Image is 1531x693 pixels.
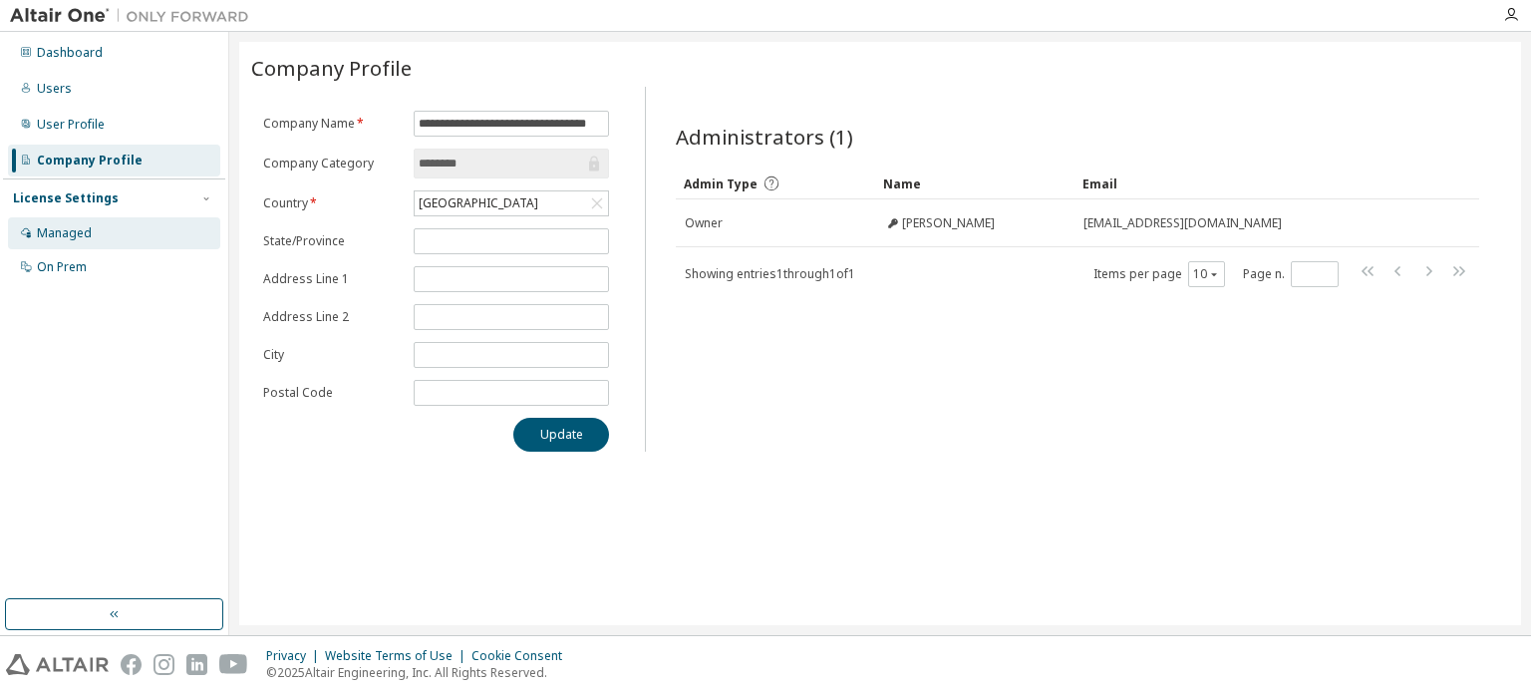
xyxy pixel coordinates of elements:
div: [GEOGRAPHIC_DATA] [415,191,608,215]
div: Managed [37,225,92,241]
span: Page n. [1243,261,1339,287]
span: Owner [685,215,723,231]
span: Showing entries 1 through 1 of 1 [685,265,855,282]
div: Name [883,168,1067,199]
div: Cookie Consent [471,648,574,664]
img: linkedin.svg [186,654,207,675]
img: facebook.svg [121,654,142,675]
label: Address Line 1 [263,271,402,287]
span: Administrators (1) [676,123,853,151]
button: Update [513,418,609,452]
span: Admin Type [684,175,758,192]
div: Dashboard [37,45,103,61]
div: On Prem [37,259,87,275]
div: Email [1082,168,1423,199]
span: Items per page [1093,261,1225,287]
label: Country [263,195,402,211]
img: Altair One [10,6,259,26]
div: User Profile [37,117,105,133]
button: 10 [1193,266,1220,282]
span: Company Profile [251,54,412,82]
img: altair_logo.svg [6,654,109,675]
span: [PERSON_NAME] [902,215,995,231]
label: Address Line 2 [263,309,402,325]
span: [EMAIL_ADDRESS][DOMAIN_NAME] [1083,215,1282,231]
label: Company Category [263,156,402,172]
div: Company Profile [37,153,143,169]
label: Company Name [263,116,402,132]
label: Postal Code [263,385,402,401]
label: State/Province [263,233,402,249]
div: Users [37,81,72,97]
div: Website Terms of Use [325,648,471,664]
div: Privacy [266,648,325,664]
p: © 2025 Altair Engineering, Inc. All Rights Reserved. [266,664,574,681]
div: License Settings [13,190,119,206]
img: youtube.svg [219,654,248,675]
div: [GEOGRAPHIC_DATA] [416,192,541,214]
label: City [263,347,402,363]
img: instagram.svg [153,654,174,675]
